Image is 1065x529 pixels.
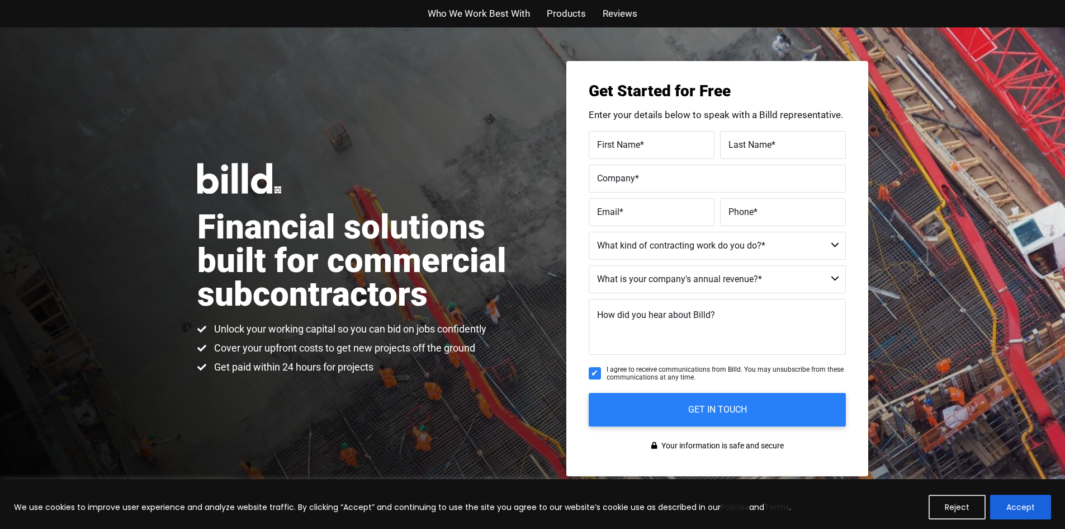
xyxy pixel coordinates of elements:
[589,367,601,380] input: I agree to receive communications from Billd. You may unsubscribe from these communications at an...
[603,6,637,22] a: Reviews
[597,206,619,217] span: Email
[589,393,846,427] input: GET IN TOUCH
[721,502,749,513] a: Policies
[607,366,846,382] span: I agree to receive communications from Billd. You may unsubscribe from these communications at an...
[597,310,715,320] span: How did you hear about Billd?
[659,438,784,454] span: Your information is safe and secure
[428,6,530,22] a: Who We Work Best With
[14,500,791,514] p: We use cookies to improve user experience and analyze website traffic. By clicking “Accept” and c...
[211,361,373,374] span: Get paid within 24 hours for projects
[728,206,754,217] span: Phone
[589,110,846,120] p: Enter your details below to speak with a Billd representative.
[211,341,475,355] span: Cover your upfront costs to get new projects off the ground
[597,172,635,183] span: Company
[990,495,1051,519] button: Accept
[764,502,789,513] a: Terms
[728,139,771,149] span: Last Name
[197,210,533,311] h1: Financial solutions built for commercial subcontractors
[929,495,986,519] button: Reject
[589,83,846,99] h3: Get Started for Free
[547,6,586,22] a: Products
[597,139,640,149] span: First Name
[211,322,486,336] span: Unlock your working capital so you can bid on jobs confidently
